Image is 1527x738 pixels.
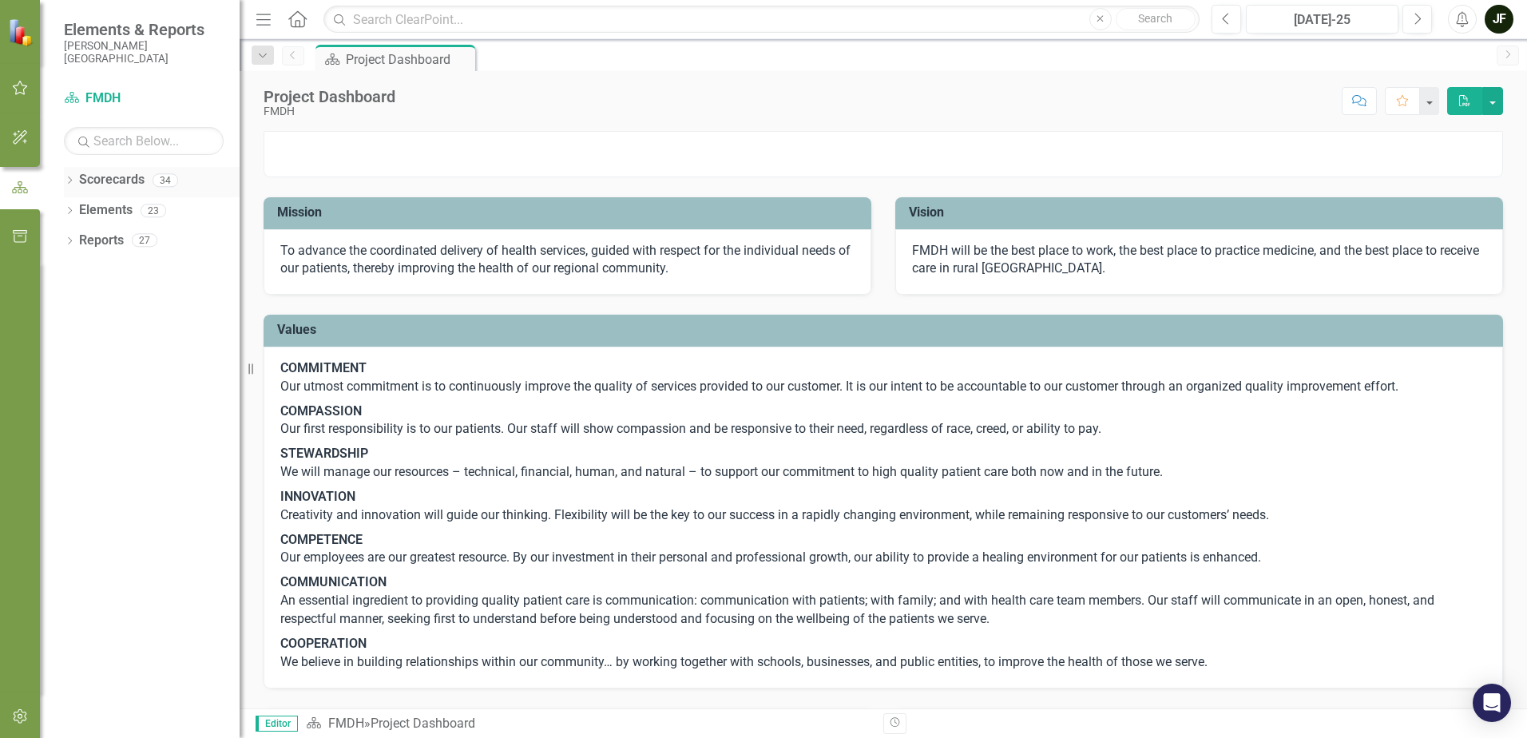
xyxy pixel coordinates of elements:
strong: COMPASSION [280,403,362,419]
p: Creativity and innovation will guide our thinking. Flexibility will be the key to our success in ... [280,485,1486,528]
div: Project Dashboard [264,88,395,105]
div: Project Dashboard [371,716,475,731]
h3: Values [277,323,1495,337]
p: We will manage our resources – technical, financial, human, and natural – to support our commitme... [280,442,1486,485]
span: Editor [256,716,298,732]
strong: COMMUNICATION [280,574,387,589]
small: [PERSON_NAME][GEOGRAPHIC_DATA] [64,39,224,65]
div: 34 [153,173,178,187]
div: » [306,715,871,733]
p: Our first responsibility is to our patients. Our staff will show compassion and be responsive to ... [280,399,1486,442]
div: 27 [132,234,157,248]
p: Our employees are our greatest resource. By our investment in their personal and professional gro... [280,528,1486,571]
strong: INNOVATION [280,489,355,504]
p: We believe in building relationships within our community… by working together with schools, busi... [280,632,1486,672]
button: JF [1485,5,1513,34]
button: Search [1116,8,1196,30]
div: [DATE]-25 [1251,10,1393,30]
p: FMDH will be the best place to work, the best place to practice medicine, and the best place to r... [912,242,1486,279]
div: Project Dashboard [346,50,471,69]
div: 23 [141,204,166,217]
strong: COOPERATION [280,636,367,651]
input: Search Below... [64,127,224,155]
a: FMDH [328,716,364,731]
strong: STEWARDSHIP [280,446,368,461]
p: To advance the coordinated delivery of health services, guided with respect for the individual ne... [280,242,855,279]
span: Search [1138,12,1172,25]
a: Scorecards [79,171,145,189]
a: Elements [79,201,133,220]
p: Our utmost commitment is to continuously improve the quality of services provided to our customer... [280,359,1486,399]
h3: Mission [277,205,863,220]
div: FMDH [264,105,395,117]
h3: Vision [909,205,1495,220]
img: ClearPoint Strategy [8,18,36,46]
input: Search ClearPoint... [323,6,1200,34]
a: Reports [79,232,124,250]
span: Elements & Reports [64,20,224,39]
div: Open Intercom Messenger [1473,684,1511,722]
a: FMDH [64,89,224,108]
p: An essential ingredient to providing quality patient care is communication: communication with pa... [280,570,1486,632]
button: [DATE]-25 [1246,5,1398,34]
strong: COMMITMENT [280,360,367,375]
strong: COMPETENCE [280,532,363,547]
